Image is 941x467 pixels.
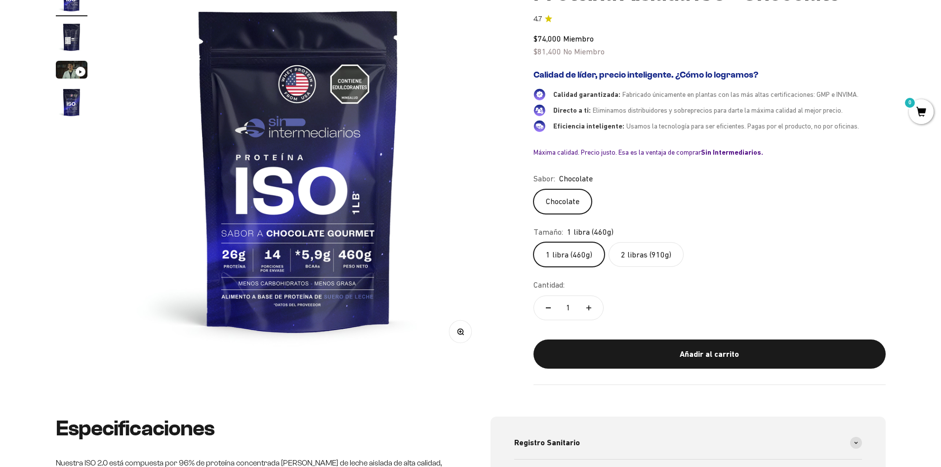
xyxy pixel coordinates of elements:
div: Añadir al carrito [553,348,866,361]
a: 0 [909,107,934,118]
span: Usamos la tecnología para ser eficientes. Pagas por el producto, no por oficinas. [626,122,859,130]
img: Proteína Aislada ISO - Chocolate [56,86,87,118]
a: 4.74.7 de 5.0 estrellas [533,14,886,25]
label: Cantidad: [533,279,565,292]
h2: Calidad de líder, precio inteligente. ¿Cómo lo logramos? [533,70,886,81]
button: Ir al artículo 4 [56,86,87,121]
span: Eficiencia inteligente: [553,122,624,130]
button: Añadir al carrito [533,340,886,369]
div: Máxima calidad. Precio justo. Esa es la ventaja de comprar [533,148,886,157]
span: 1 libra (460g) [567,226,614,239]
img: Eficiencia inteligente [533,120,545,132]
img: Proteína Aislada ISO - Chocolate [56,21,87,53]
span: 4.7 [533,14,542,25]
span: $81,400 [533,47,561,56]
span: Chocolate [559,172,593,185]
span: Directo a ti: [553,106,591,114]
span: Registro Sanitario [514,436,580,449]
button: Reducir cantidad [534,296,563,320]
span: Fabricado únicamente en plantas con las más altas certificaciones: GMP e INVIMA. [622,90,859,98]
button: Ir al artículo 3 [56,61,87,82]
img: Directo a ti [533,104,545,116]
span: Calidad garantizada: [553,90,620,98]
legend: Sabor: [533,172,555,185]
span: No Miembro [563,47,605,56]
button: Ir al artículo 2 [56,21,87,56]
span: Miembro [563,34,594,43]
button: Aumentar cantidad [574,296,603,320]
summary: Registro Sanitario [514,426,862,459]
h2: Especificaciones [56,417,451,440]
legend: Tamaño: [533,226,563,239]
span: Eliminamos distribuidores y sobreprecios para darte la máxima calidad al mejor precio. [593,106,843,114]
mark: 0 [904,97,916,109]
img: Calidad garantizada [533,88,545,100]
b: Sin Intermediarios. [701,148,763,156]
span: $74,000 [533,34,561,43]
